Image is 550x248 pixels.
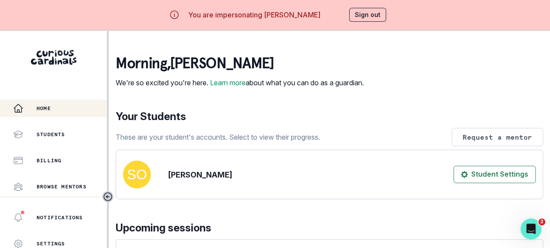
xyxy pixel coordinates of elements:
[520,218,541,239] iframe: Intercom live chat
[453,166,536,183] button: Student Settings
[37,105,51,112] p: Home
[188,10,320,20] p: You are impersonating [PERSON_NAME]
[538,218,545,225] span: 2
[452,128,543,146] button: Request a mentor
[37,131,65,138] p: Students
[116,77,364,88] p: We're so excited you're here. about what you can do as a guardian.
[37,240,65,247] p: Settings
[168,169,232,181] p: [PERSON_NAME]
[102,191,113,202] button: Toggle sidebar
[116,109,543,124] p: Your Students
[116,220,543,236] p: Upcoming sessions
[37,157,61,164] p: Billing
[116,132,320,142] p: These are your student's accounts. Select to view their progress.
[37,183,87,190] p: Browse Mentors
[37,214,83,221] p: Notifications
[123,161,151,188] img: svg
[31,50,77,65] img: Curious Cardinals Logo
[210,78,246,87] a: Learn more
[349,8,386,22] button: Sign out
[116,55,364,72] p: morning , [PERSON_NAME]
